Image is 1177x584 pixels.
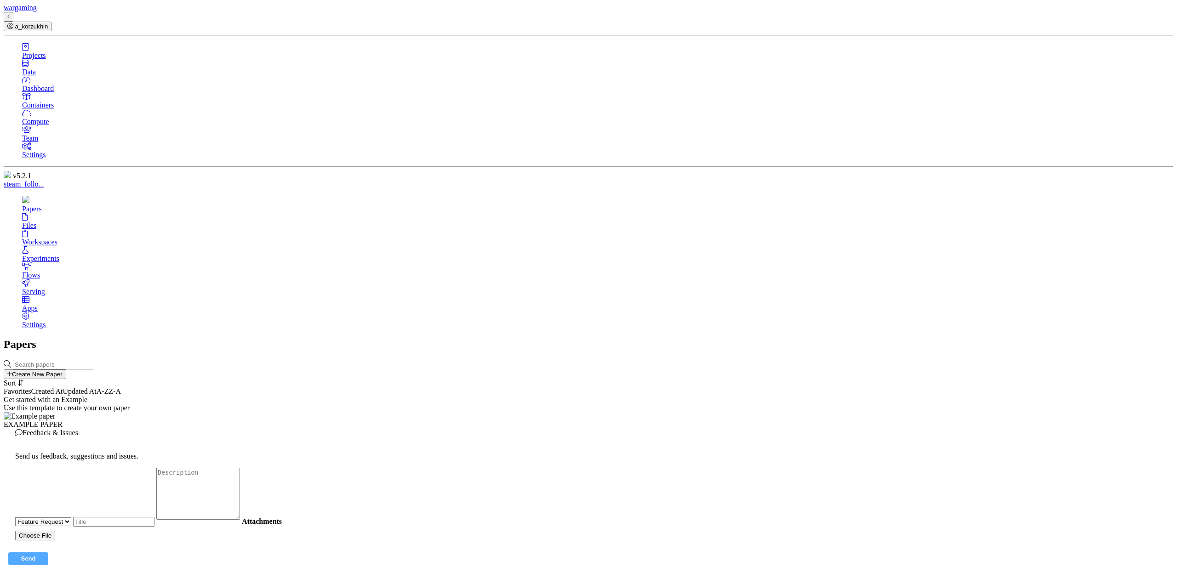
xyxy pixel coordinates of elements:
div: Experiments [22,255,1173,263]
a: Projects [22,43,1173,60]
a: Flows [22,263,1173,279]
input: Send [8,552,48,565]
div: Flows [22,271,1173,279]
div: Use this template to create your own paper [4,404,1173,412]
div: Team [22,134,1173,142]
a: Files [22,213,1173,230]
img: tiber-logo-76e8fa072ba225ebf298c23a54adabbc.png [4,171,11,178]
div: Dashboard [22,85,1173,93]
div: Settings [22,321,1173,329]
div: Apps [22,304,1173,312]
span: a_korzukhin [15,23,48,30]
div: Feedback & Issues [4,429,1173,437]
div: Settings [22,151,1173,159]
div: Serving [22,288,1173,296]
a: Experiments [22,246,1173,263]
span: A-Z [97,387,109,395]
img: Example paper [4,412,55,420]
span: Sort [4,379,16,387]
span: v5.2.1 [13,172,31,180]
div: Papers [22,205,1173,213]
strong: Attachments [242,517,282,525]
a: Workspaces [22,230,1173,246]
a: Papers [22,197,1173,213]
a: Get started with an Example [4,396,87,403]
span: Favorites [4,387,31,395]
input: Search papers [13,360,94,369]
div: Containers [22,101,1173,109]
a: Settings [22,142,1173,159]
input: Title [73,517,154,527]
a: Apps [22,296,1173,312]
div: Create New Paper [7,371,63,378]
div: Data [22,68,1173,76]
a: Compute [22,109,1173,126]
p: Send us feedback, suggestions and issues. [15,452,1162,460]
span: Z-A [109,387,121,395]
div: Workspaces [22,238,1173,246]
button: a_korzukhin [4,22,51,31]
a: steam_follo... [4,180,44,188]
img: table-tree-3a4a20261bf26d49f2eebd1a2176dd82.svg [22,196,29,203]
span: Created At [31,387,63,395]
div: Compute [22,118,1173,126]
a: Data [22,60,1173,76]
a: Settings [22,312,1173,329]
span: Updated At [63,387,96,395]
div: Files [22,221,1173,230]
a: Dashboard [22,76,1173,93]
a: Team [22,126,1173,142]
a: Serving [22,279,1173,296]
h2: Papers [4,338,1173,351]
div: Projects [22,51,1173,60]
button: Create New Paper [4,369,66,379]
a: Containers [22,93,1173,109]
div: EXAMPLE PAPER [4,412,1173,429]
a: wargaming [4,4,37,11]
